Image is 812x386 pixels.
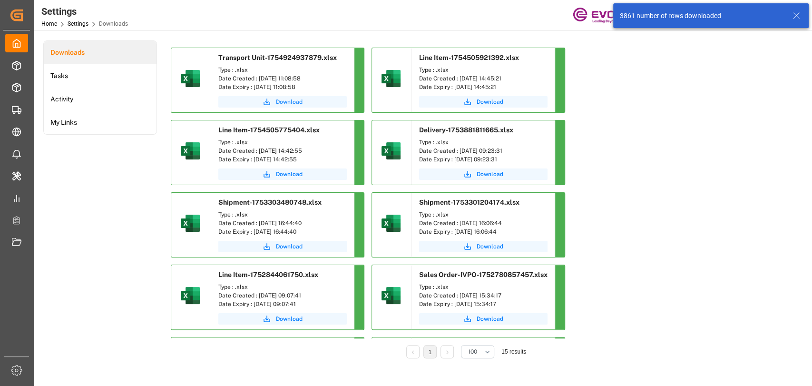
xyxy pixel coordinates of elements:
[218,126,320,134] span: Line Item-1754505775404.xlsx
[179,67,202,90] img: microsoft-excel-2019--v1.png
[423,345,437,358] li: 1
[419,83,548,91] div: Date Expiry : [DATE] 14:45:21
[419,313,548,325] button: Download
[419,74,548,83] div: Date Created : [DATE] 14:45:21
[419,271,548,278] span: Sales Order-IVPO-1752780857457.xlsx
[68,20,88,27] a: Settings
[218,241,347,252] button: Download
[41,20,57,27] a: Home
[44,111,157,134] a: My Links
[419,168,548,180] button: Download
[380,67,402,90] img: microsoft-excel-2019--v1.png
[380,139,402,162] img: microsoft-excel-2019--v1.png
[419,147,548,155] div: Date Created : [DATE] 09:23:31
[419,96,548,108] button: Download
[218,313,347,325] button: Download
[461,345,494,358] button: open menu
[41,4,128,19] div: Settings
[501,348,526,355] span: 15 results
[419,210,548,219] div: Type : .xlsx
[218,138,347,147] div: Type : .xlsx
[44,41,157,64] a: Downloads
[419,138,548,147] div: Type : .xlsx
[276,315,303,323] span: Download
[419,54,519,61] span: Line Item-1754505921392.xlsx
[218,96,347,108] button: Download
[44,64,157,88] a: Tasks
[218,210,347,219] div: Type : .xlsx
[276,170,303,178] span: Download
[218,300,347,308] div: Date Expiry : [DATE] 09:07:41
[218,54,337,61] span: Transport Unit-1754924937879.xlsx
[620,11,783,21] div: 3861 number of rows downloaded
[419,126,513,134] span: Delivery-1753881811665.xlsx
[380,212,402,235] img: microsoft-excel-2019--v1.png
[419,219,548,228] div: Date Created : [DATE] 16:06:44
[218,291,347,300] div: Date Created : [DATE] 09:07:41
[468,347,477,356] span: 100
[218,155,347,164] div: Date Expiry : [DATE] 14:42:55
[276,242,303,251] span: Download
[218,83,347,91] div: Date Expiry : [DATE] 11:08:58
[179,139,202,162] img: microsoft-excel-2019--v1.png
[218,271,318,278] span: Line Item-1752844061750.xlsx
[218,198,322,206] span: Shipment-1753303480748.xlsx
[44,88,157,111] a: Activity
[419,66,548,74] div: Type : .xlsx
[179,212,202,235] img: microsoft-excel-2019--v1.png
[419,155,548,164] div: Date Expiry : [DATE] 09:23:31
[477,170,503,178] span: Download
[477,98,503,106] span: Download
[419,283,548,291] div: Type : .xlsx
[573,7,635,24] img: Evonik-brand-mark-Deep-Purple-RGB.jpeg_1700498283.jpeg
[218,168,347,180] button: Download
[477,242,503,251] span: Download
[419,291,548,300] div: Date Created : [DATE] 15:34:17
[380,284,402,307] img: microsoft-excel-2019--v1.png
[218,219,347,228] div: Date Created : [DATE] 16:44:40
[218,74,347,83] div: Date Created : [DATE] 11:08:58
[276,98,303,106] span: Download
[419,198,519,206] span: Shipment-1753301204174.xlsx
[218,283,347,291] div: Type : .xlsx
[419,300,548,308] div: Date Expiry : [DATE] 15:34:17
[419,228,548,236] div: Date Expiry : [DATE] 16:06:44
[179,284,202,307] img: microsoft-excel-2019--v1.png
[218,147,347,155] div: Date Created : [DATE] 14:42:55
[429,349,432,356] a: 1
[218,66,347,74] div: Type : .xlsx
[419,241,548,252] button: Download
[218,228,347,236] div: Date Expiry : [DATE] 16:44:40
[477,315,503,323] span: Download
[406,345,420,358] li: Previous Page
[440,345,454,358] li: Next Page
